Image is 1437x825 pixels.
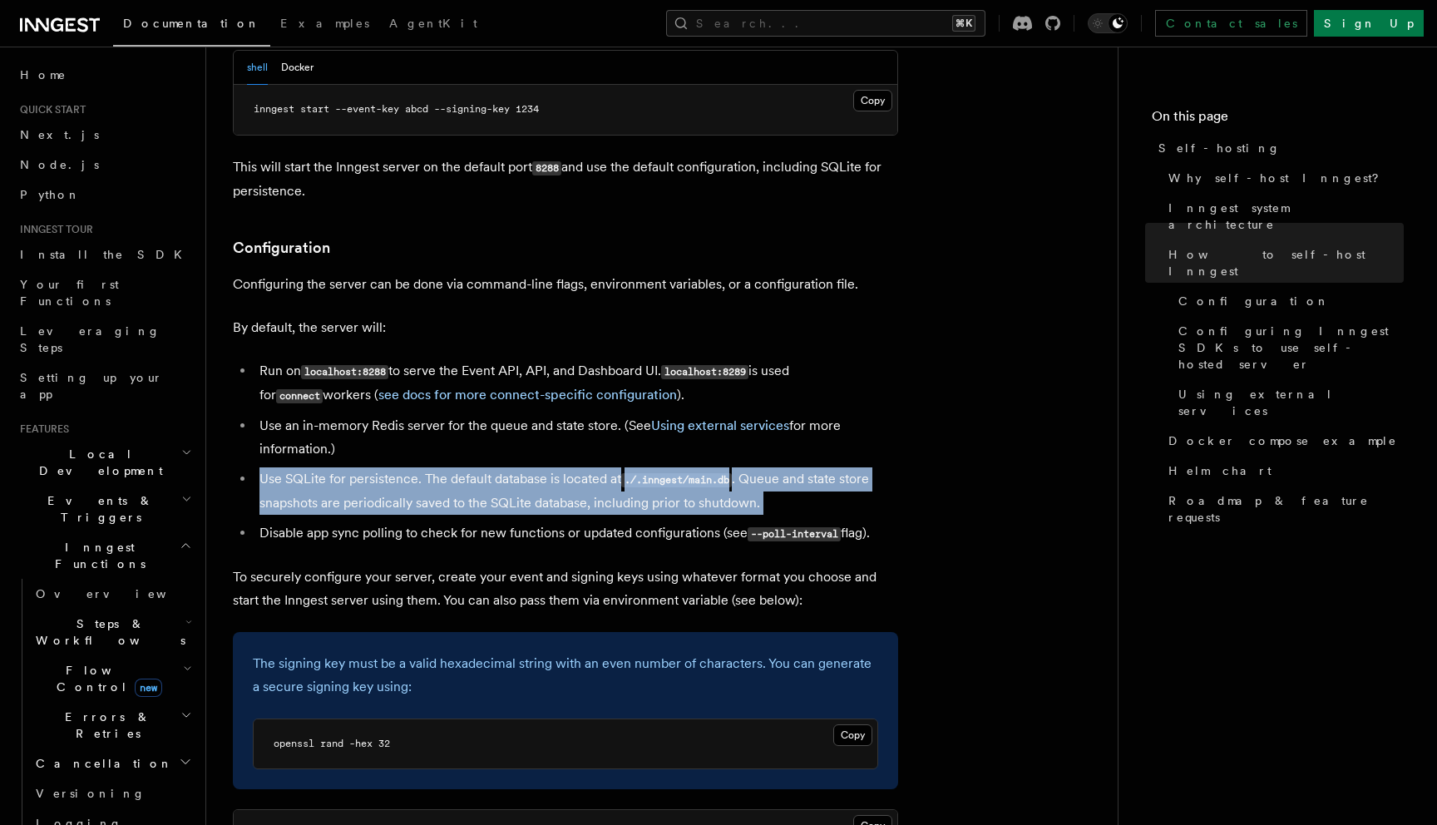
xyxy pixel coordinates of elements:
[389,17,477,30] span: AgentKit
[13,150,195,180] a: Node.js
[1168,200,1404,233] span: Inngest system architecture
[13,422,69,436] span: Features
[29,748,195,778] button: Cancellation
[661,365,748,379] code: localhost:8289
[13,223,93,236] span: Inngest tour
[281,51,314,85] button: Docker
[1158,140,1281,156] span: Self-hosting
[20,324,160,354] span: Leveraging Steps
[29,615,185,649] span: Steps & Workflows
[621,473,732,487] code: ./.inngest/main.db
[13,439,195,486] button: Local Development
[13,103,86,116] span: Quick start
[20,158,99,171] span: Node.js
[1178,323,1404,373] span: Configuring Inngest SDKs to use self-hosted server
[1172,286,1404,316] a: Configuration
[1152,133,1404,163] a: Self-hosting
[29,655,195,702] button: Flow Controlnew
[253,652,878,699] p: The signing key must be a valid hexadecimal string with an even number of characters. You can gen...
[1162,240,1404,286] a: How to self-host Inngest
[254,521,898,546] li: Disable app sync polling to check for new functions or updated configurations (see flag).
[233,273,898,296] p: Configuring the server can be done via command-line flags, environment variables, or a configurat...
[1168,492,1404,526] span: Roadmap & feature requests
[247,51,268,85] button: shell
[254,103,539,115] span: inngest start --event-key abcd --signing-key 1234
[1172,379,1404,426] a: Using external services
[13,60,195,90] a: Home
[20,128,99,141] span: Next.js
[532,161,561,175] code: 8288
[13,363,195,409] a: Setting up your app
[13,492,181,526] span: Events & Triggers
[20,188,81,201] span: Python
[1162,163,1404,193] a: Why self-host Inngest?
[276,389,323,403] code: connect
[748,527,841,541] code: --poll-interval
[254,359,898,408] li: Run on to serve the Event API, API, and Dashboard UI. is used for workers ( ).
[274,738,390,749] span: openssl rand -hex 32
[13,269,195,316] a: Your first Functions
[13,532,195,579] button: Inngest Functions
[29,609,195,655] button: Steps & Workflows
[13,486,195,532] button: Events & Triggers
[254,414,898,461] li: Use an in-memory Redis server for the queue and state store. (See for more information.)
[1155,10,1307,37] a: Contact sales
[29,702,195,748] button: Errors & Retries
[1178,293,1330,309] span: Configuration
[13,240,195,269] a: Install the SDK
[13,180,195,210] a: Python
[1314,10,1424,37] a: Sign Up
[13,539,180,572] span: Inngest Functions
[1088,13,1128,33] button: Toggle dark mode
[20,248,192,261] span: Install the SDK
[1178,386,1404,419] span: Using external services
[20,371,163,401] span: Setting up your app
[651,417,789,433] a: Using external services
[952,15,975,32] kbd: ⌘K
[853,90,892,111] button: Copy
[29,709,180,742] span: Errors & Retries
[1162,486,1404,532] a: Roadmap & feature requests
[379,5,487,45] a: AgentKit
[1168,170,1390,186] span: Why self-host Inngest?
[233,236,330,259] a: Configuration
[20,278,119,308] span: Your first Functions
[301,365,388,379] code: localhost:8288
[20,67,67,83] span: Home
[254,467,898,515] li: Use SQLite for persistence. The default database is located at . Queue and state store snapshots ...
[1162,426,1404,456] a: Docker compose example
[233,566,898,612] p: To securely configure your server, create your event and signing keys using whatever format you c...
[29,579,195,609] a: Overview
[378,387,677,403] a: see docs for more connect-specific configuration
[233,316,898,339] p: By default, the server will:
[1168,246,1404,279] span: How to self-host Inngest
[13,120,195,150] a: Next.js
[1162,456,1404,486] a: Helm chart
[666,10,985,37] button: Search...⌘K
[135,679,162,697] span: new
[29,755,173,772] span: Cancellation
[29,778,195,808] a: Versioning
[1168,462,1272,479] span: Helm chart
[280,17,369,30] span: Examples
[123,17,260,30] span: Documentation
[1152,106,1404,133] h4: On this page
[13,446,181,479] span: Local Development
[1162,193,1404,240] a: Inngest system architecture
[833,724,872,746] button: Copy
[29,662,183,695] span: Flow Control
[13,316,195,363] a: Leveraging Steps
[270,5,379,45] a: Examples
[1172,316,1404,379] a: Configuring Inngest SDKs to use self-hosted server
[113,5,270,47] a: Documentation
[36,587,207,600] span: Overview
[233,156,898,203] p: This will start the Inngest server on the default port and use the default configuration, includi...
[1168,432,1397,449] span: Docker compose example
[36,787,146,800] span: Versioning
